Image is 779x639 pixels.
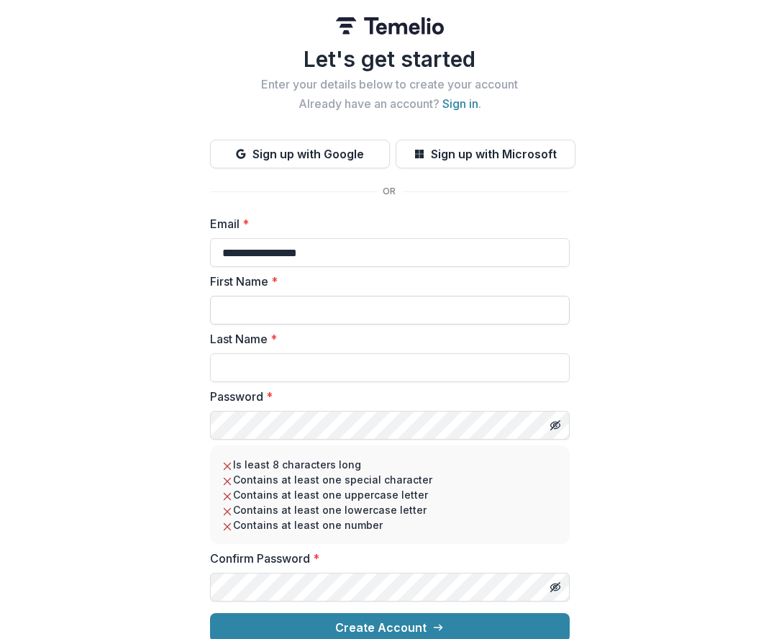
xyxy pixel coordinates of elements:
button: Toggle password visibility [544,576,567,599]
li: Contains at least one number [222,517,558,532]
label: Last Name [210,330,561,348]
li: Contains at least one uppercase letter [222,487,558,502]
h1: Let's get started [210,46,570,72]
label: Email [210,215,561,232]
button: Toggle password visibility [544,414,567,437]
li: Contains at least one lowercase letter [222,502,558,517]
li: Contains at least one special character [222,472,558,487]
h2: Already have an account? . [210,97,570,111]
label: First Name [210,273,561,290]
button: Sign up with Google [210,140,390,168]
button: Sign up with Microsoft [396,140,575,168]
img: Temelio [336,17,444,35]
h2: Enter your details below to create your account [210,78,570,91]
a: Sign in [442,96,478,111]
li: Is least 8 characters long [222,457,558,472]
label: Confirm Password [210,550,561,567]
label: Password [210,388,561,405]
